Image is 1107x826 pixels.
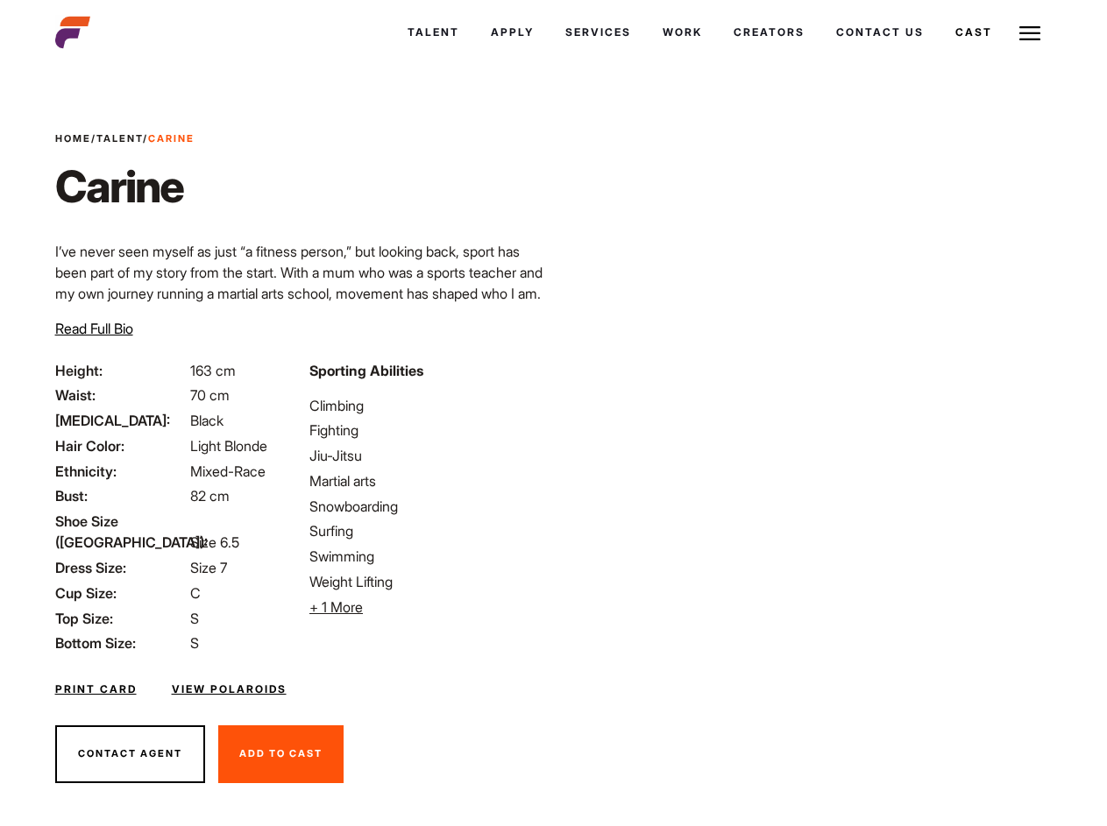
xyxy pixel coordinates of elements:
img: Burger icon [1019,23,1040,44]
button: Contact Agent [55,725,205,783]
span: Bust: [55,485,187,506]
span: 82 cm [190,487,230,505]
span: Bottom Size: [55,632,187,653]
span: Mixed-Race [190,462,266,480]
strong: Carine [148,132,195,145]
span: Add To Cast [239,747,323,759]
a: Talent [96,132,143,145]
li: Surfing [309,520,543,541]
span: Size 6.5 [190,533,239,551]
a: Cast [940,9,1008,56]
span: 70 cm [190,386,230,404]
button: Add To Cast [218,725,344,783]
a: Services [550,9,647,56]
span: Hair Color: [55,435,187,456]
img: cropped-aefm-brand-fav-22-square.png [55,15,90,50]
span: Waist: [55,385,187,406]
span: Shoe Size ([GEOGRAPHIC_DATA]): [55,511,187,553]
span: [MEDICAL_DATA]: [55,410,187,431]
a: Apply [475,9,550,56]
span: Top Size: [55,608,187,629]
span: / / [55,131,195,146]
a: Work [647,9,718,56]
span: Dress Size: [55,557,187,578]
h1: Carine [55,160,195,213]
span: + 1 More [309,598,363,616]
button: Read Full Bio [55,318,133,339]
a: Home [55,132,91,145]
span: Light Blonde [190,437,267,455]
li: Snowboarding [309,496,543,517]
li: Martial arts [309,470,543,491]
a: View Polaroids [172,681,287,697]
li: Fighting [309,420,543,441]
span: 163 cm [190,362,236,379]
li: Jiu-Jitsu [309,445,543,466]
span: Size 7 [190,559,227,576]
span: Cup Size: [55,582,187,604]
span: Read Full Bio [55,320,133,337]
span: Black [190,412,224,429]
span: C [190,584,201,602]
span: Ethnicity: [55,461,187,482]
a: Creators [718,9,820,56]
li: Weight Lifting [309,571,543,592]
span: S [190,610,199,627]
span: Height: [55,360,187,381]
span: S [190,634,199,652]
li: Swimming [309,546,543,567]
a: Contact Us [820,9,940,56]
a: Print Card [55,681,137,697]
p: I’ve never seen myself as just “a fitness person,” but looking back, sport has been part of my st... [55,241,543,388]
strong: Sporting Abilities [309,362,423,379]
a: Talent [392,9,475,56]
li: Climbing [309,395,543,416]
